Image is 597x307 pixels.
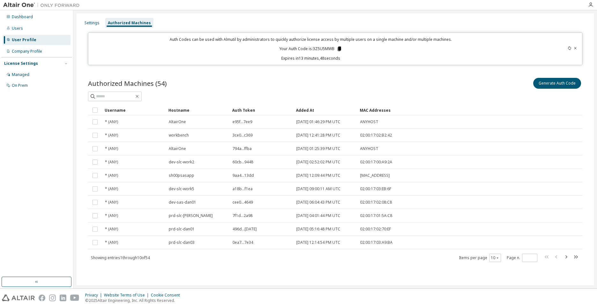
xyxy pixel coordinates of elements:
[232,173,254,178] span: 9aa4...13dd
[533,78,581,89] button: Generate Auth Code
[70,295,79,301] img: youtube.svg
[296,240,340,245] span: [DATE] 12:14:54 PM UTC
[360,133,392,138] span: 02:00:17:02:B2:42
[296,119,340,124] span: [DATE] 01:46:29 PM UTC
[105,160,118,165] span: * (ANY)
[169,160,194,165] span: dev-slc-work2
[296,200,340,205] span: [DATE] 06:04:43 PM UTC
[360,213,392,218] span: 02:00:17:01:5A:C8
[169,146,186,151] span: AltairOne
[360,186,391,191] span: 02:00:17:03:EB:6F
[296,133,340,138] span: [DATE] 12:41:28 PM UTC
[4,61,38,66] div: License Settings
[360,240,393,245] span: 02:00:17:03:A9:BA
[169,173,194,178] span: sh00psasapp
[105,173,118,178] span: * (ANY)
[12,72,29,77] div: Managed
[12,83,28,88] div: On Prem
[49,295,56,301] img: instagram.svg
[105,186,118,191] span: * (ANY)
[2,295,35,301] img: altair_logo.svg
[12,49,42,54] div: Company Profile
[12,26,23,31] div: Users
[360,146,378,151] span: ANYHOST
[232,105,291,115] div: Auth Token
[92,56,530,61] p: Expires in 13 minutes, 48 seconds
[232,160,253,165] span: 60cb...9448
[169,186,194,191] span: dev-slc-work5
[169,119,186,124] span: AltairOne
[296,186,341,191] span: [DATE] 09:00:11 AM UTC
[296,173,340,178] span: [DATE] 12:09:44 PM UTC
[88,79,167,88] span: Authorized Machines (54)
[105,146,118,151] span: * (ANY)
[232,227,257,232] span: 496d...[DATE]
[85,293,104,298] div: Privacy
[85,298,184,303] p: © 2025 Altair Engineering, Inc. All Rights Reserved.
[232,146,252,151] span: 794a...ffba
[491,255,499,260] button: 10
[232,240,253,245] span: 0ea7...7e34
[105,240,118,245] span: * (ANY)
[105,105,163,115] div: Username
[169,240,195,245] span: prd-slc-dan03
[151,293,184,298] div: Cookie Consent
[3,2,83,8] img: Altair One
[507,254,537,262] span: Page n.
[360,200,392,205] span: 02:00:17:02:08:C8
[296,105,355,115] div: Added At
[232,200,253,205] span: cee0...4649
[360,119,378,124] span: ANYHOST
[91,255,150,260] span: Showing entries 1 through 10 of 54
[296,227,340,232] span: [DATE] 05:16:48 PM UTC
[105,119,118,124] span: * (ANY)
[296,213,340,218] span: [DATE] 04:01:44 PM UTC
[232,119,252,124] span: e95f...7ee9
[105,200,118,205] span: * (ANY)
[39,295,45,301] img: facebook.svg
[360,173,390,178] span: [MAC_ADDRESS]
[105,133,118,138] span: * (ANY)
[60,295,66,301] img: linkedin.svg
[169,227,195,232] span: prd-slc-dan01
[105,227,118,232] span: * (ANY)
[232,186,253,191] span: a18b...f1ea
[12,14,33,19] div: Dashboard
[108,20,151,26] div: Authorized Machines
[169,133,189,138] span: workbench
[296,146,340,151] span: [DATE] 01:25:39 PM UTC
[105,213,118,218] span: * (ANY)
[279,46,342,52] p: Your Auth Code is: 3Z5U5MWB
[168,105,227,115] div: Hostname
[459,254,501,262] span: Items per page
[360,105,515,115] div: MAC Addresses
[360,160,392,165] span: 02:00:17:00:A9:2A
[360,227,391,232] span: 02:00:17:02:70:EF
[104,293,151,298] div: Website Terms of Use
[169,213,213,218] span: prd-slc-[PERSON_NAME]
[12,37,36,42] div: User Profile
[85,20,99,26] div: Settings
[296,160,340,165] span: [DATE] 02:52:02 PM UTC
[232,213,253,218] span: 7f1d...2a98
[169,200,196,205] span: dev-sas-dan01
[232,133,253,138] span: 3ce0...c369
[92,37,530,42] p: Auth Codes can be used with Almutil by administrators to quickly authorize license access by mult...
